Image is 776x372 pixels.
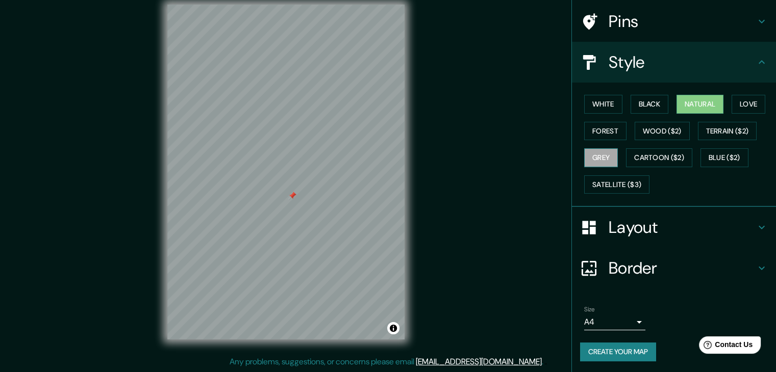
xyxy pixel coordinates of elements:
[609,11,756,32] h4: Pins
[543,356,545,368] div: .
[572,42,776,83] div: Style
[609,258,756,278] h4: Border
[416,356,542,367] a: [EMAIL_ADDRESS][DOMAIN_NAME]
[685,332,765,361] iframe: Help widget launcher
[609,217,756,237] h4: Layout
[545,356,547,368] div: .
[584,305,595,314] label: Size
[572,207,776,248] div: Layout
[584,314,645,330] div: A4
[584,175,649,194] button: Satellite ($3)
[387,322,399,334] button: Toggle attribution
[230,356,543,368] p: Any problems, suggestions, or concerns please email .
[626,148,692,167] button: Cartoon ($2)
[572,1,776,42] div: Pins
[631,95,669,114] button: Black
[584,95,622,114] button: White
[584,148,618,167] button: Grey
[700,148,748,167] button: Blue ($2)
[609,52,756,72] h4: Style
[698,122,757,141] button: Terrain ($2)
[572,248,776,288] div: Border
[677,95,723,114] button: Natural
[167,5,405,339] canvas: Map
[732,95,765,114] button: Love
[584,122,627,141] button: Forest
[580,342,656,361] button: Create your map
[635,122,690,141] button: Wood ($2)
